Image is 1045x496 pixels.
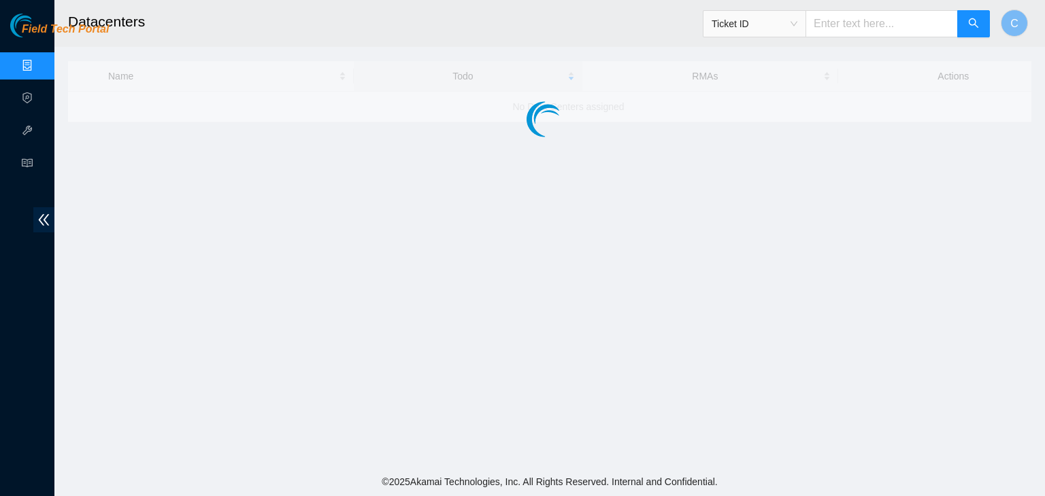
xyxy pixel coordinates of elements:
[10,14,69,37] img: Akamai Technologies
[957,10,990,37] button: search
[1001,10,1028,37] button: C
[968,18,979,31] span: search
[806,10,958,37] input: Enter text here...
[33,207,54,232] span: double-left
[1010,15,1018,32] span: C
[54,467,1045,496] footer: © 2025 Akamai Technologies, Inc. All Rights Reserved. Internal and Confidential.
[22,152,33,179] span: read
[10,24,109,42] a: Akamai TechnologiesField Tech Portal
[712,14,797,34] span: Ticket ID
[22,23,109,36] span: Field Tech Portal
